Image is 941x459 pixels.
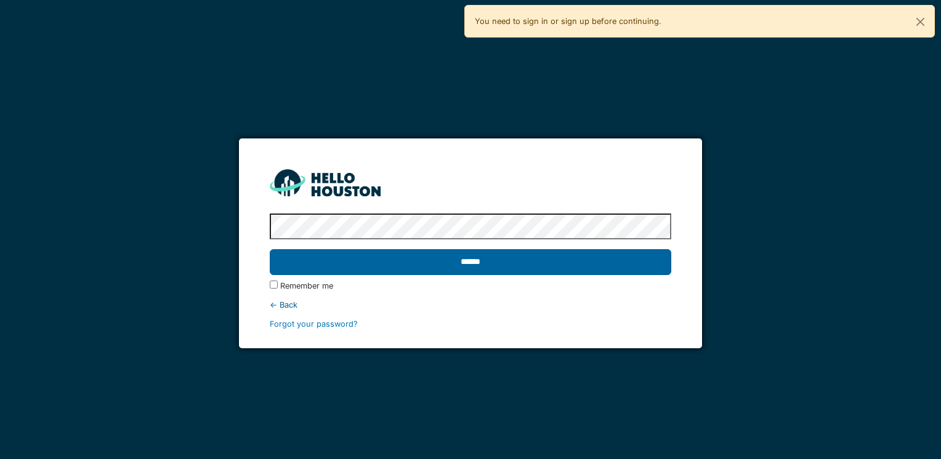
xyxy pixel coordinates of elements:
label: Remember me [280,280,333,292]
div: ← Back [270,299,671,311]
button: Close [907,6,934,38]
div: You need to sign in or sign up before continuing. [464,5,935,38]
a: Forgot your password? [270,319,358,329]
img: HH_line-BYnF2_Hg.png [270,169,381,196]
